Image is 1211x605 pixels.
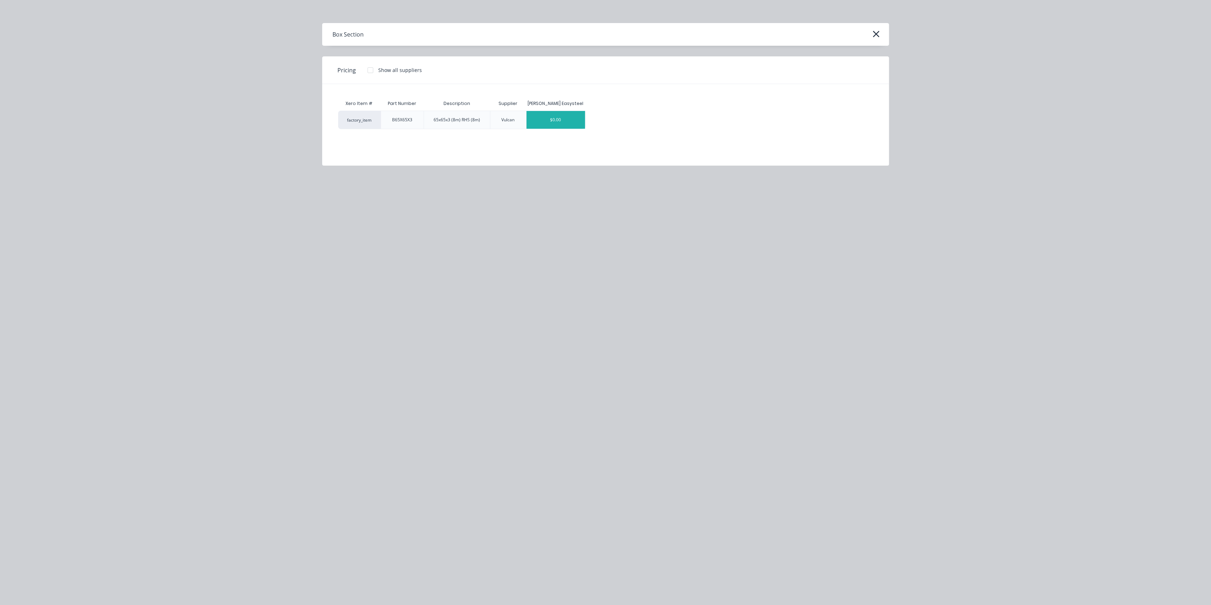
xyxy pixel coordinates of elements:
div: Part Number [382,95,422,112]
div: Supplier [493,95,523,112]
div: Show all suppliers [379,66,422,74]
div: 65x65x3 (8m) RHS (8m) [434,117,480,123]
div: B65X65X3 [392,117,412,123]
div: $0.00 [527,111,585,129]
div: Vulcan [502,117,515,123]
div: Xero Item # [338,96,381,111]
div: [PERSON_NAME] Easysteel [528,100,584,107]
div: Box Section [333,30,364,39]
div: Description [438,95,476,112]
span: Pricing [338,66,356,74]
div: factory_item [338,111,381,129]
